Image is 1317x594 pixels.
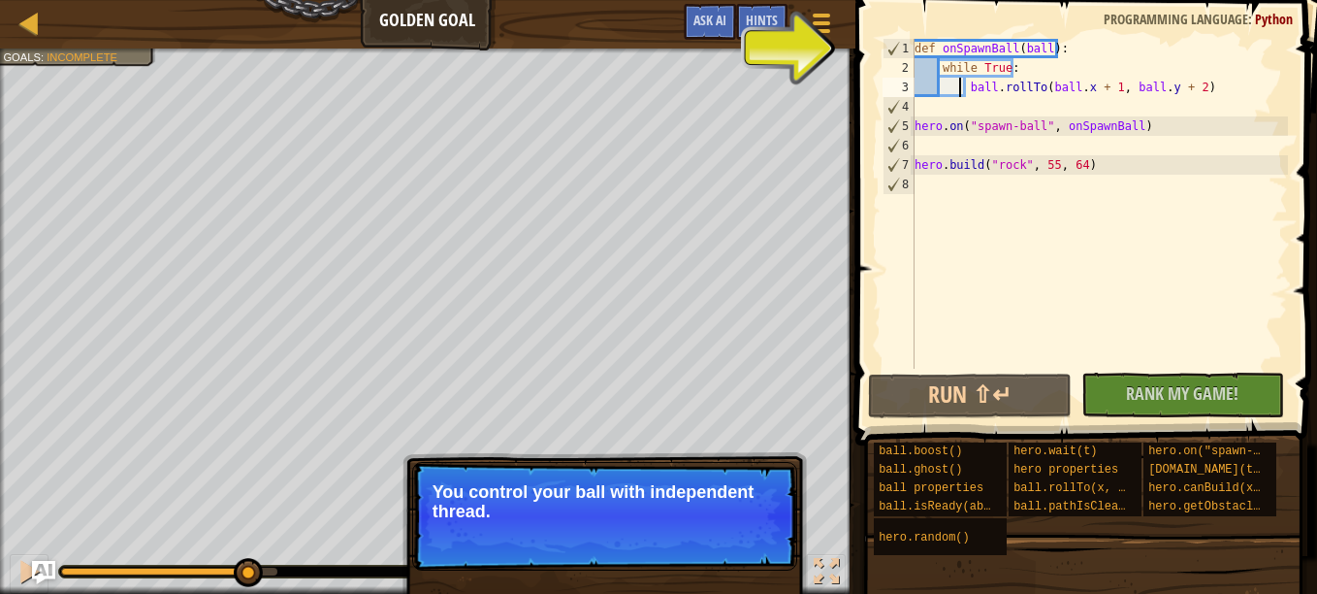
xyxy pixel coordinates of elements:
p: You control your ball with independent thread. [433,482,777,521]
span: Python [1255,10,1293,28]
span: Rank My Game! [1126,381,1238,406]
span: Incomplete [47,50,117,63]
span: hero.random() [879,531,970,544]
button: Ask AI [32,561,55,584]
button: Run ⇧↵ [868,374,1071,418]
div: 3 [883,78,915,97]
button: Ask AI [684,4,736,40]
span: hero.on("spawn-ball", f) [1148,445,1316,458]
span: ball.pathIsClear(x, y) [1013,500,1167,513]
div: 1 [883,39,915,58]
span: hero.canBuild(x, y) [1148,481,1281,495]
span: ball.boost() [879,445,962,458]
button: Rank My Game! [1081,373,1284,417]
div: 5 [883,116,915,136]
span: ball.rollTo(x, y) [1013,481,1132,495]
button: Show game menu [797,4,846,49]
span: Programming language [1104,10,1248,28]
span: ball.isReady(ability) [879,500,1025,513]
span: Ask AI [693,11,726,29]
div: 6 [883,136,915,155]
div: 7 [883,155,915,175]
span: ball properties [879,481,983,495]
span: hero properties [1013,463,1118,477]
span: hero.getObstacleAt(x, y) [1148,500,1316,513]
div: 8 [883,175,915,194]
span: ball.ghost() [879,463,962,477]
span: hero.wait(t) [1013,445,1097,458]
span: : [1248,10,1255,28]
div: 2 [883,58,915,78]
span: Goals [3,50,41,63]
button: Toggle fullscreen [807,554,846,594]
span: Hints [746,11,778,29]
span: : [41,50,47,63]
button: Ctrl + P: Pause [10,554,48,594]
div: 4 [883,97,915,116]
